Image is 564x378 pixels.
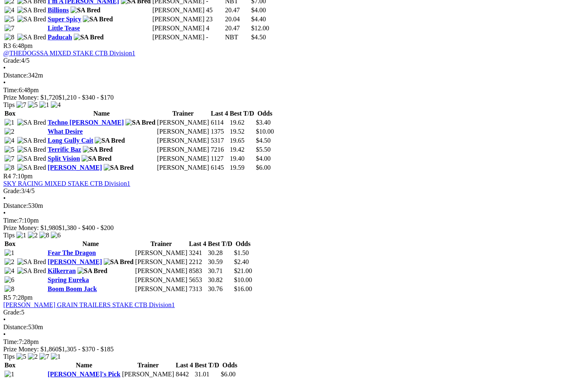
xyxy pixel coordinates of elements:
[256,119,271,126] span: $3.40
[221,361,239,369] th: Odds
[3,338,561,346] div: 7:28pm
[251,16,266,23] span: $4.40
[51,232,61,239] img: 6
[5,7,14,14] img: 4
[5,146,14,153] img: 5
[104,258,134,266] img: SA Bred
[3,202,28,209] span: Distance:
[251,7,266,14] span: $4.00
[3,180,130,187] a: SKY RACING MIXED STAKE CTB Division1
[28,353,38,360] img: 2
[83,146,113,153] img: SA Bred
[206,24,224,32] td: 4
[210,118,228,127] td: 6114
[48,128,82,135] a: What Desire
[3,101,15,108] span: Tips
[5,267,14,275] img: 4
[210,128,228,136] td: 1375
[3,42,11,49] span: R3
[3,187,561,195] div: 3/4/5
[48,34,72,41] a: Paducah
[48,25,80,32] a: Little Tease
[5,362,16,369] span: Box
[5,371,14,378] img: 1
[5,276,14,284] img: 6
[3,346,561,353] div: Prize Money: $1,860
[157,109,209,118] th: Trainer
[225,24,250,32] td: 20.47
[39,101,49,109] img: 1
[28,101,38,109] img: 5
[152,15,205,23] td: [PERSON_NAME]
[255,109,274,118] th: Odds
[251,25,269,32] span: $12.00
[229,137,255,145] td: 19.65
[5,128,14,135] img: 2
[17,7,46,14] img: SA Bred
[3,316,6,323] span: •
[39,232,49,239] img: 8
[16,353,26,360] img: 5
[5,110,16,117] span: Box
[13,173,33,180] span: 7:10pm
[229,128,255,136] td: 19.52
[157,118,209,127] td: [PERSON_NAME]
[5,285,14,293] img: 8
[234,285,252,292] span: $16.00
[47,361,121,369] th: Name
[3,331,6,338] span: •
[48,285,97,292] a: Boom Boom Jack
[3,195,6,202] span: •
[122,361,175,369] th: Trainer
[3,217,19,224] span: Time:
[3,353,15,360] span: Tips
[157,128,209,136] td: [PERSON_NAME]
[3,50,135,57] a: @THEDOGSSA MIXED STAKE CTB Division1
[3,294,11,301] span: R5
[5,137,14,144] img: 4
[5,119,14,126] img: 1
[157,146,209,154] td: [PERSON_NAME]
[3,57,561,64] div: 4/5
[3,323,561,331] div: 530m
[51,101,61,109] img: 4
[256,155,271,162] span: $4.00
[17,137,46,144] img: SA Bred
[207,285,233,293] td: 30.76
[206,15,224,23] td: 23
[48,164,102,171] a: [PERSON_NAME]
[48,119,124,126] a: Techno [PERSON_NAME]
[3,87,561,94] div: 6:48pm
[13,42,33,49] span: 6:48pm
[48,258,102,265] a: [PERSON_NAME]
[5,155,14,162] img: 7
[189,276,207,284] td: 5653
[3,64,6,71] span: •
[5,249,14,257] img: 1
[59,94,114,101] span: $1,210 - $340 - $170
[48,371,120,378] a: [PERSON_NAME]'s Pick
[207,267,233,275] td: 30.71
[135,249,188,257] td: [PERSON_NAME]
[17,164,46,171] img: SA Bred
[5,25,14,32] img: 7
[256,137,271,144] span: $4.50
[3,94,561,101] div: Prize Money: $1,720
[3,72,561,79] div: 342m
[256,146,271,153] span: $5.50
[206,6,224,14] td: 45
[229,164,255,172] td: 19.59
[83,16,113,23] img: SA Bred
[48,276,89,283] a: Spring Eureka
[5,240,16,247] span: Box
[3,338,19,345] span: Time:
[189,267,207,275] td: 8583
[3,309,21,316] span: Grade:
[48,249,96,256] a: Fear The Dragon
[157,137,209,145] td: [PERSON_NAME]
[189,240,207,248] th: Last 4
[135,258,188,266] td: [PERSON_NAME]
[16,232,26,239] img: 1
[59,224,114,231] span: $1,380 - $400 - $200
[17,16,46,23] img: SA Bred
